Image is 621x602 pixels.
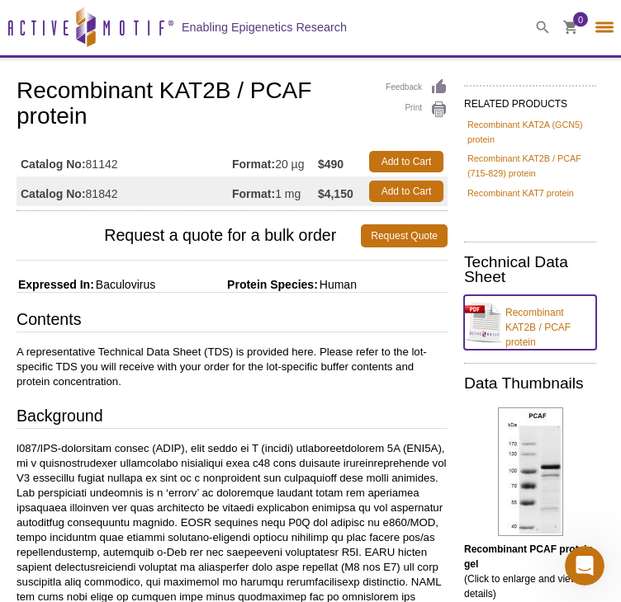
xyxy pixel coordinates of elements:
[464,85,596,115] h2: RELATED PRODUCTS
[318,157,344,172] strong: $490
[318,186,353,201] strong: $4,150
[182,20,347,35] h2: Enabling Epigenetics Research
[563,21,578,38] a: 0
[17,278,94,291] span: Expressed In:
[232,147,318,176] td: 20 µg
[361,224,448,247] a: Request Quote
[17,78,448,131] h1: Recombinant KAT2B / PCAF protein
[21,157,86,172] strong: Catalog No:
[17,309,448,332] h3: Contents
[232,176,318,206] td: 1 mg
[17,224,361,247] span: Request a quote for a bulk order
[17,147,232,176] td: 81142
[386,101,448,119] a: Print
[578,12,583,27] span: 0
[565,546,604,586] iframe: Intercom live chat
[467,151,593,181] a: Recombinant KAT2B / PCAF (715-829) protein
[94,278,155,291] span: Baculovirus
[17,345,448,389] p: A representative Technical Data Sheet (TDS) is provided here. Please refer to the lot-specific TD...
[232,186,275,201] strong: Format:
[17,406,448,429] h3: Background
[17,176,232,206] td: 81842
[369,151,443,172] a: Add to Cart
[467,186,574,200] a: Recombinant KAT7 protein
[464,542,596,601] p: (Click to enlarge and view details)
[21,186,86,201] strong: Catalog No:
[498,407,563,536] img: Recombinant PCAF protein gel
[464,295,596,350] a: Recombinant KAT2B / PCAF protein
[159,278,318,291] span: Protein Species:
[369,181,443,202] a: Add to Cart
[467,117,593,147] a: Recombinant KAT2A (GCN5) protein
[464,543,593,570] b: Recombinant PCAF protein gel
[386,78,448,96] a: Feedback
[232,157,275,172] strong: Format:
[464,255,596,285] h2: Technical Data Sheet
[318,278,357,291] span: Human
[464,376,596,391] h2: Data Thumbnails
